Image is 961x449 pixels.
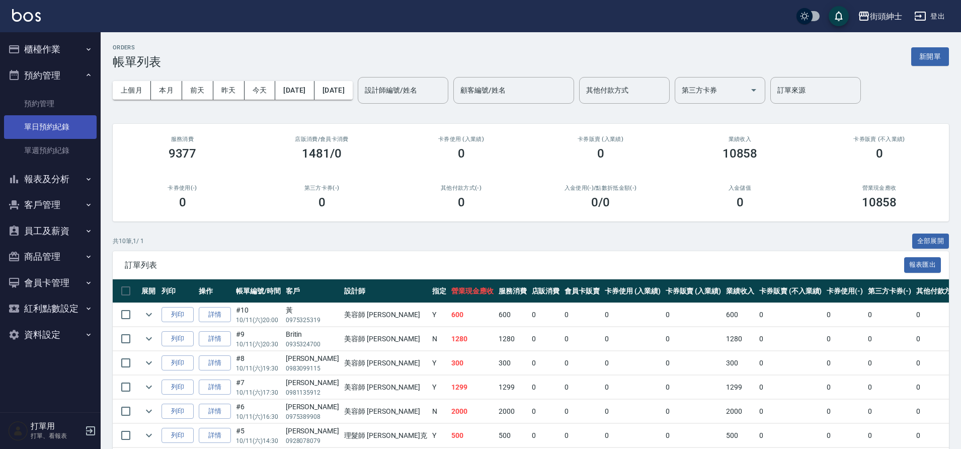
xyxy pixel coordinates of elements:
td: 0 [824,400,865,423]
a: 單週預約紀錄 [4,139,97,162]
td: 0 [824,303,865,327]
th: 會員卡販賣 [562,279,602,303]
td: 500 [724,424,757,447]
h3: 1481/0 [302,146,342,161]
td: 0 [757,303,824,327]
td: Y [430,424,449,447]
td: 1299 [449,376,496,399]
button: 今天 [245,81,276,100]
div: 街頭紳士 [870,10,902,23]
td: 0 [529,424,563,447]
h2: 卡券使用(-) [125,185,240,191]
td: 0 [529,303,563,327]
td: 0 [663,351,724,375]
th: 店販消費 [529,279,563,303]
button: expand row [141,355,156,370]
td: 0 [529,351,563,375]
p: 打單、看報表 [31,431,82,440]
td: 1299 [724,376,757,399]
td: 0 [663,424,724,447]
button: 列印 [162,428,194,443]
a: 詳情 [199,331,231,347]
td: 0 [602,400,663,423]
h5: 打單用 [31,421,82,431]
td: 300 [496,351,529,375]
td: 0 [602,351,663,375]
h2: 卡券販賣 (入業績) [543,136,658,142]
td: 500 [496,424,529,447]
button: 列印 [162,355,194,371]
td: 0 [865,400,914,423]
button: 商品管理 [4,244,97,270]
td: #7 [233,376,283,399]
p: 10/11 (六) 20:00 [236,316,281,325]
button: 員工及薪資 [4,218,97,244]
h2: 入金儲值 [682,185,797,191]
td: 0 [865,351,914,375]
h2: 入金使用(-) /點數折抵金額(-) [543,185,658,191]
td: 理髮師 [PERSON_NAME]克 [342,424,430,447]
th: 營業現金應收 [449,279,496,303]
button: [DATE] [314,81,353,100]
td: 0 [663,400,724,423]
th: 服務消費 [496,279,529,303]
h2: 業績收入 [682,136,797,142]
button: 報表及分析 [4,166,97,192]
td: 1280 [724,327,757,351]
button: 上個月 [113,81,151,100]
td: 2000 [449,400,496,423]
td: #9 [233,327,283,351]
button: save [829,6,849,26]
img: Person [8,421,28,441]
td: Y [430,376,449,399]
td: 0 [824,376,865,399]
th: 卡券販賣 (不入業績) [757,279,824,303]
td: N [430,327,449,351]
button: 資料設定 [4,322,97,348]
td: 2000 [496,400,529,423]
button: 預約管理 [4,62,97,89]
button: expand row [141,307,156,322]
button: 客戶管理 [4,192,97,218]
td: 0 [865,327,914,351]
p: 共 10 筆, 1 / 1 [113,237,144,246]
a: 詳情 [199,428,231,443]
p: 0975325319 [286,316,339,325]
td: 0 [865,303,914,327]
th: 卡券使用 (入業績) [602,279,663,303]
h3: 0 [737,195,744,209]
a: 詳情 [199,355,231,371]
th: 展開 [139,279,159,303]
td: 0 [562,303,602,327]
div: [PERSON_NAME] [286,378,339,388]
td: 0 [602,327,663,351]
button: expand row [141,428,156,443]
h2: ORDERS [113,44,161,51]
th: 業績收入 [724,279,757,303]
td: 0 [757,400,824,423]
h2: 卡券販賣 (不入業績) [822,136,937,142]
td: 0 [529,376,563,399]
th: 客戶 [283,279,342,303]
button: 新開單 [911,47,949,66]
td: 0 [562,376,602,399]
button: 會員卡管理 [4,270,97,296]
td: 600 [724,303,757,327]
td: #10 [233,303,283,327]
h3: 10858 [723,146,758,161]
button: [DATE] [275,81,314,100]
a: 詳情 [199,307,231,323]
h3: 0 [458,195,465,209]
h3: 0 /0 [591,195,610,209]
button: 昨天 [213,81,245,100]
a: 報表匯出 [904,260,941,269]
td: #6 [233,400,283,423]
h3: 10858 [862,195,897,209]
td: 0 [562,400,602,423]
h3: 9377 [169,146,197,161]
h2: 店販消費 /會員卡消費 [264,136,379,142]
a: 新開單 [911,51,949,61]
button: 登出 [910,7,949,26]
p: 0981135912 [286,388,339,397]
button: 報表匯出 [904,257,941,273]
